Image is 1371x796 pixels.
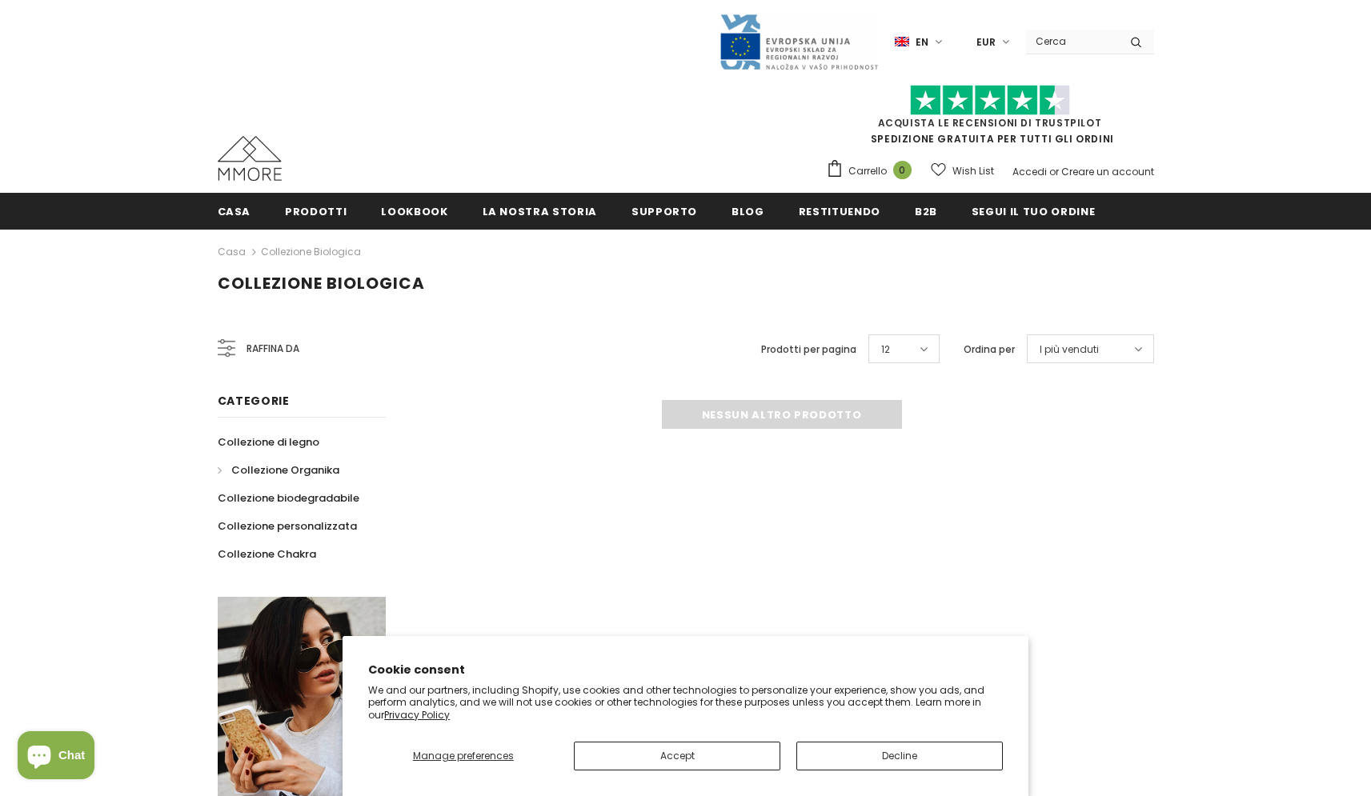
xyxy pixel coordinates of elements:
button: Accept [574,742,780,770]
label: Prodotti per pagina [761,342,856,358]
span: 12 [881,342,890,358]
img: Fidati di Pilot Stars [910,85,1070,116]
a: Restituendo [799,193,880,229]
a: Collezione biologica [261,245,361,258]
inbox-online-store-chat: Shopify online store chat [13,731,99,783]
a: Wish List [931,157,994,185]
img: Javni Razpis [719,13,879,71]
a: Lookbook [381,193,447,229]
a: Prodotti [285,193,347,229]
span: 0 [893,161,912,179]
a: Carrello 0 [826,159,920,183]
span: Wish List [952,163,994,179]
a: Blog [732,193,764,229]
span: Prodotti [285,204,347,219]
a: Segui il tuo ordine [972,193,1095,229]
input: Search Site [1026,30,1118,53]
a: Collezione di legno [218,428,319,456]
span: Categorie [218,393,290,409]
span: Blog [732,204,764,219]
a: Collezione Organika [218,456,339,484]
span: SPEDIZIONE GRATUITA PER TUTTI GLI ORDINI [826,92,1154,146]
button: Decline [796,742,1003,770]
a: Collezione biodegradabile [218,484,359,512]
a: Casa [218,193,251,229]
span: Raffina da [247,340,299,358]
a: Casa [218,242,246,262]
span: Collezione personalizzata [218,518,357,534]
span: Collezione biodegradabile [218,490,359,506]
span: Collezione biologica [218,272,425,294]
span: Manage preferences [413,749,514,762]
span: Carrello [848,163,887,179]
span: Collezione Chakra [218,546,316,562]
h2: Cookie consent [368,662,1003,678]
span: or [1049,165,1059,178]
span: EUR [976,34,996,50]
a: Creare un account [1061,165,1154,178]
span: Restituendo [799,204,880,219]
a: B2B [915,193,937,229]
button: Manage preferences [368,742,558,770]
img: Casi MMORE [218,136,282,181]
a: supporto [631,193,697,229]
label: Ordina per [964,342,1015,358]
span: La nostra storia [483,204,597,219]
span: Casa [218,204,251,219]
a: Acquista le recensioni di TrustPilot [878,116,1102,130]
a: Accedi [1012,165,1047,178]
span: I più venduti [1040,342,1099,358]
span: Collezione di legno [218,434,319,450]
img: i-lang-1.png [895,35,909,49]
span: en [916,34,928,50]
span: Lookbook [381,204,447,219]
a: Privacy Policy [384,708,450,722]
span: B2B [915,204,937,219]
a: Collezione Chakra [218,540,316,568]
p: We and our partners, including Shopify, use cookies and other technologies to personalize your ex... [368,684,1003,722]
span: Segui il tuo ordine [972,204,1095,219]
span: Collezione Organika [231,462,339,478]
a: Javni Razpis [719,34,879,48]
a: La nostra storia [483,193,597,229]
a: Collezione personalizzata [218,512,357,540]
span: supporto [631,204,697,219]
